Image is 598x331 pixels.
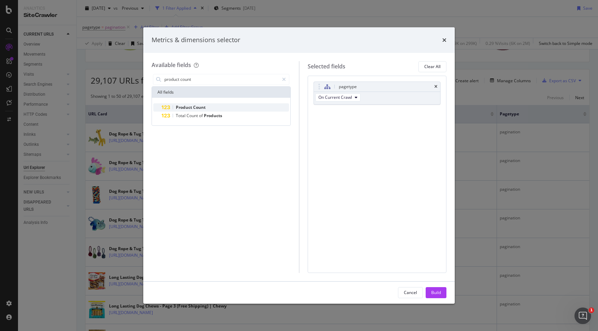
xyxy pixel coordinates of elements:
div: modal [143,27,455,304]
span: Products [204,113,222,119]
div: times [442,36,446,45]
span: Count [187,113,199,119]
span: Total [176,113,187,119]
div: Build [431,290,441,295]
span: Product [176,104,193,110]
div: Clear All [424,64,441,69]
iframe: Intercom live chat [574,308,591,324]
button: On Current Crawl [315,93,361,102]
div: times [434,85,437,89]
div: Available fields [152,61,191,69]
button: Build [426,287,446,298]
span: of [199,113,204,119]
div: pagetype [339,83,357,90]
div: pagetypetimesOn Current Crawl [314,82,441,105]
input: Search by field name [164,74,279,85]
button: Clear All [418,61,446,72]
span: Count [193,104,206,110]
div: Metrics & dimensions selector [152,36,240,45]
span: On Current Crawl [318,94,352,100]
span: 1 [589,308,594,313]
div: Selected fields [308,63,345,70]
div: Cancel [404,290,417,295]
div: All fields [152,87,290,98]
button: Cancel [398,287,423,298]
